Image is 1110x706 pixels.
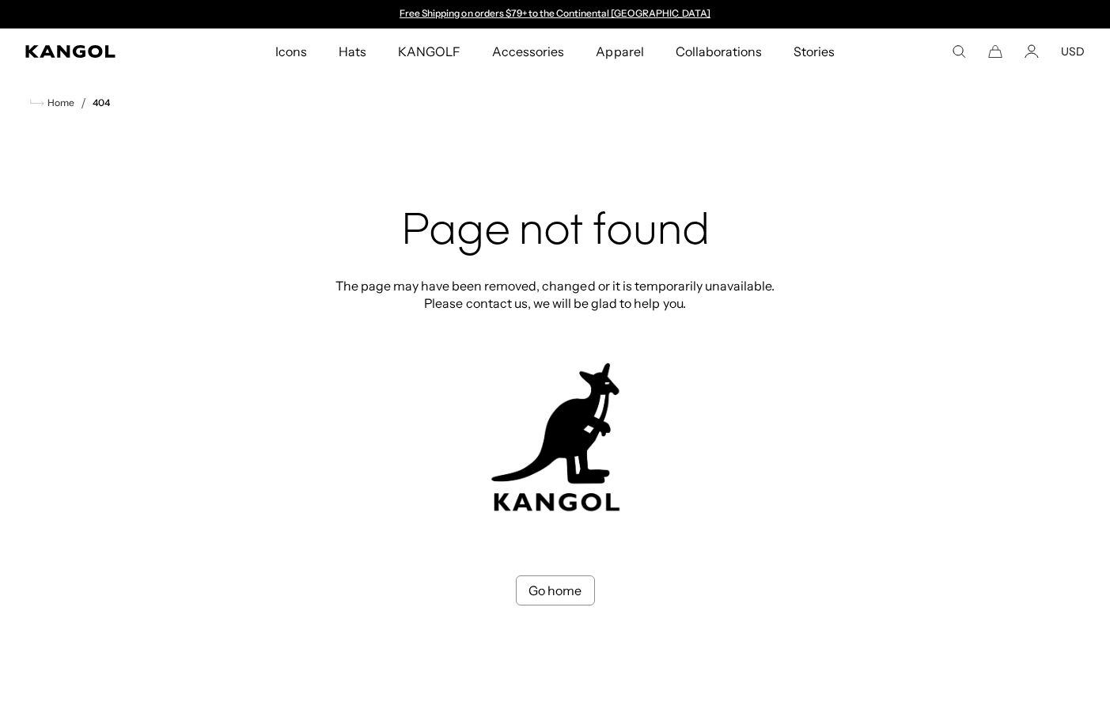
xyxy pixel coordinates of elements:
[392,8,718,21] div: 1 of 2
[275,28,307,74] span: Icons
[488,362,623,512] img: kangol-404-logo.jpg
[676,28,762,74] span: Collaborations
[44,97,74,108] span: Home
[1025,44,1039,59] a: Account
[25,45,181,58] a: Kangol
[1061,44,1085,59] button: USD
[331,207,780,258] h2: Page not found
[660,28,778,74] a: Collaborations
[596,28,643,74] span: Apparel
[400,7,710,19] a: Free Shipping on orders $79+ to the Continental [GEOGRAPHIC_DATA]
[392,8,718,21] div: Announcement
[580,28,659,74] a: Apparel
[331,277,780,312] p: The page may have been removed, changed or it is temporarily unavailable. Please contact us, we w...
[260,28,323,74] a: Icons
[952,44,966,59] summary: Search here
[516,575,595,605] a: Go home
[492,28,564,74] span: Accessories
[398,28,460,74] span: KANGOLF
[392,8,718,21] slideshow-component: Announcement bar
[323,28,382,74] a: Hats
[476,28,580,74] a: Accessories
[988,44,1002,59] button: Cart
[382,28,476,74] a: KANGOLF
[74,93,86,112] li: /
[339,28,366,74] span: Hats
[778,28,850,74] a: Stories
[794,28,835,74] span: Stories
[30,96,74,110] a: Home
[93,97,110,108] a: 404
